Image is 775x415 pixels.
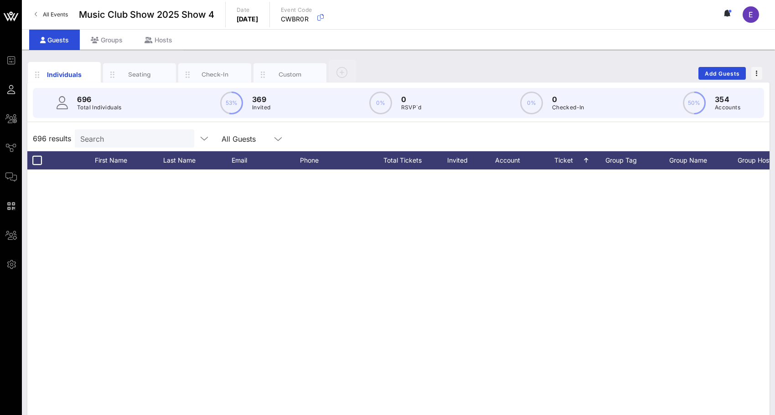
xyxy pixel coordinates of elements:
div: E [743,6,759,23]
p: Total Individuals [77,103,122,112]
p: Checked-In [552,103,584,112]
span: Music Club Show 2025 Show 4 [79,8,214,21]
span: All Events [43,11,68,18]
p: Accounts [715,103,740,112]
div: Phone [300,151,368,169]
div: First Name [95,151,163,169]
div: Group Name [669,151,733,169]
span: 696 results [33,133,71,144]
div: Groups [80,30,134,50]
div: Ticket [537,151,605,169]
div: Last Name [163,151,232,169]
div: Group Tag [605,151,669,169]
div: Individuals [44,70,85,79]
div: All Guests [222,135,256,143]
div: Total Tickets [368,151,437,169]
p: Event Code [281,5,312,15]
p: [DATE] [237,15,258,24]
p: CWBR0R [281,15,312,24]
div: Invited [437,151,487,169]
div: All Guests [216,129,289,148]
p: RSVP`d [401,103,422,112]
a: All Events [29,7,73,22]
div: Account [487,151,537,169]
p: Date [237,5,258,15]
p: Invited [252,103,271,112]
div: Check-In [195,70,235,79]
div: Seating [119,70,160,79]
span: E [749,10,753,19]
div: Email [232,151,300,169]
p: 696 [77,94,122,105]
p: 369 [252,94,271,105]
div: Custom [270,70,310,79]
div: Hosts [134,30,183,50]
p: 0 [401,94,422,105]
span: Add Guests [704,70,740,77]
p: 0 [552,94,584,105]
div: Guests [29,30,80,50]
button: Add Guests [698,67,746,80]
p: 354 [715,94,740,105]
